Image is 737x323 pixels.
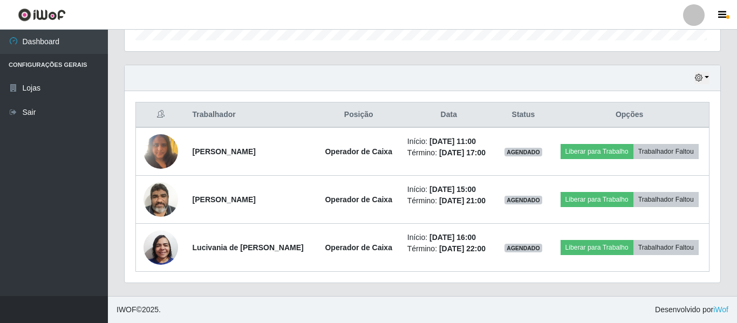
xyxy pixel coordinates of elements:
strong: [PERSON_NAME] [193,195,256,204]
img: 1624326628117.jpeg [144,224,178,270]
span: © 2025 . [117,304,161,315]
button: Liberar para Trabalho [561,144,633,159]
img: CoreUI Logo [18,8,66,22]
time: [DATE] 21:00 [439,196,486,205]
li: Término: [407,147,490,159]
time: [DATE] 17:00 [439,148,486,157]
time: [DATE] 15:00 [429,185,476,194]
button: Trabalhador Faltou [633,192,699,207]
li: Início: [407,136,490,147]
button: Liberar para Trabalho [561,192,633,207]
li: Término: [407,195,490,207]
time: [DATE] 11:00 [429,137,476,146]
strong: [PERSON_NAME] [193,147,256,156]
th: Status [497,102,550,128]
li: Início: [407,232,490,243]
time: [DATE] 16:00 [429,233,476,242]
strong: Lucivania de [PERSON_NAME] [193,243,304,252]
strong: Operador de Caixa [325,147,392,156]
button: Trabalhador Faltou [633,144,699,159]
button: Trabalhador Faltou [633,240,699,255]
span: IWOF [117,305,137,314]
th: Trabalhador [186,102,317,128]
span: AGENDADO [504,244,542,252]
img: 1755699349623.jpeg [144,128,178,174]
strong: Operador de Caixa [325,243,392,252]
span: AGENDADO [504,148,542,156]
span: Desenvolvido por [655,304,728,315]
a: iWof [713,305,728,314]
button: Liberar para Trabalho [561,240,633,255]
li: Término: [407,243,490,255]
th: Posição [317,102,401,128]
span: AGENDADO [504,196,542,204]
img: 1625107347864.jpeg [144,176,178,222]
strong: Operador de Caixa [325,195,392,204]
time: [DATE] 22:00 [439,244,486,253]
th: Data [401,102,497,128]
th: Opções [550,102,709,128]
li: Início: [407,184,490,195]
